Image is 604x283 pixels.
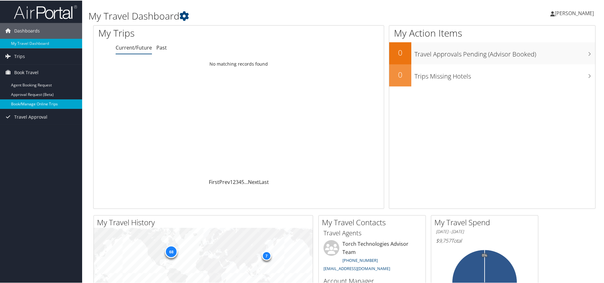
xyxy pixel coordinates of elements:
a: 0Trips Missing Hotels [389,64,595,86]
a: Last [259,178,269,185]
h2: My Travel Contacts [322,216,426,227]
td: No matching records found [94,58,384,69]
a: 4 [239,178,241,185]
a: Next [248,178,259,185]
span: Travel Approval [14,109,47,124]
a: [PHONE_NUMBER] [342,257,378,262]
a: 3 [236,178,239,185]
a: Current/Future [116,44,152,50]
a: 2 [233,178,236,185]
a: 5 [241,178,244,185]
h3: Travel Approvals Pending (Advisor Booked) [414,46,595,58]
h1: My Trips [98,26,258,39]
a: Prev [219,178,230,185]
a: [EMAIL_ADDRESS][DOMAIN_NAME] [323,265,390,271]
h1: My Travel Dashboard [88,9,430,22]
h2: 0 [389,69,411,80]
h3: Travel Agents [323,228,421,237]
span: Dashboards [14,22,40,38]
h2: My Travel History [97,216,313,227]
a: [PERSON_NAME] [550,3,600,22]
a: 1 [230,178,233,185]
a: Past [156,44,167,50]
h6: [DATE] - [DATE] [436,228,533,234]
h3: Trips Missing Hotels [414,68,595,80]
div: 7 [262,251,271,260]
img: airportal-logo.png [14,4,77,19]
span: $9,757 [436,237,451,244]
h2: My Travel Spend [434,216,538,227]
span: Trips [14,48,25,64]
h2: 0 [389,47,411,57]
li: Torch Technologies Advisor Team [320,239,424,273]
span: [PERSON_NAME] [555,9,594,16]
a: First [209,178,219,185]
span: Book Travel [14,64,39,80]
div: 68 [165,245,178,257]
a: 0Travel Approvals Pending (Advisor Booked) [389,42,595,64]
h6: Total [436,237,533,244]
span: … [244,178,248,185]
tspan: 0% [482,253,487,257]
h1: My Action Items [389,26,595,39]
